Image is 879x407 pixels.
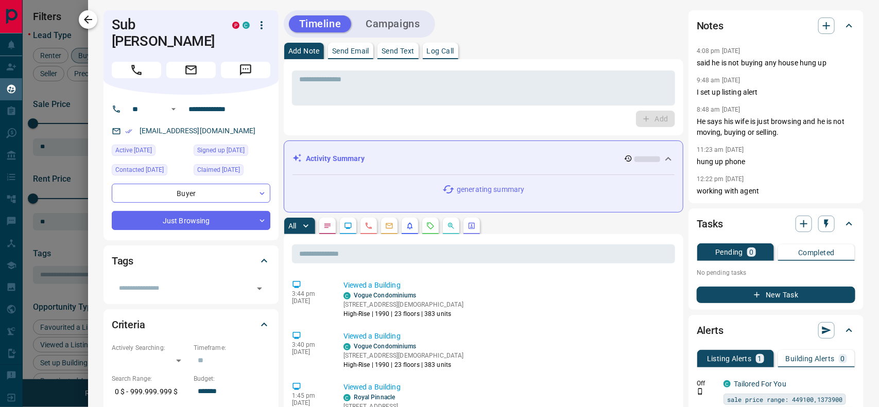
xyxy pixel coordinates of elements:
svg: Push Notification Only [697,388,704,395]
div: property.ca [232,22,239,29]
p: Activity Summary [306,153,365,164]
p: 12:22 pm [DATE] [697,175,744,183]
div: condos.ca [343,343,351,350]
p: Timeframe: [194,343,270,352]
p: Completed [798,249,835,256]
div: Sun Sep 14 2025 [194,164,270,179]
a: [EMAIL_ADDRESS][DOMAIN_NAME] [140,127,256,135]
p: 3:44 pm [292,290,328,297]
button: Open [167,103,180,115]
p: Send Text [382,47,415,55]
p: [STREET_ADDRESS][DEMOGRAPHIC_DATA] [343,300,464,309]
h2: Tasks [697,216,723,232]
div: Just Browsing [112,211,270,230]
svg: Emails [385,222,393,230]
a: Royal Pinnacle [354,394,395,401]
span: Signed up [DATE] [197,145,245,155]
div: condos.ca [343,394,351,401]
svg: Email Verified [125,128,132,135]
p: High-Rise | 1990 | 23 floors | 383 units [343,309,464,318]
p: generating summary [457,184,524,195]
p: All [288,222,297,229]
p: 8:48 am [DATE] [697,106,740,113]
p: [DATE] [292,348,328,356]
div: Tasks [697,211,855,236]
button: Open [252,281,267,296]
p: 3:40 pm [292,341,328,348]
div: condos.ca [723,380,731,387]
p: Log Call [427,47,454,55]
p: Viewed a Building [343,280,671,291]
div: Thu Jun 30 2016 [194,145,270,159]
p: Building Alerts [786,355,835,362]
span: sale price range: 449100,1373900 [727,394,842,404]
span: Message [221,62,270,78]
p: I set up listing alert [697,87,855,98]
div: Notes [697,13,855,38]
p: 9:48 am [DATE] [697,77,740,84]
svg: Requests [426,222,435,230]
div: Buyer [112,184,270,203]
button: Timeline [289,15,352,32]
p: 0 [841,355,845,362]
a: Vogue Condominiums [354,292,417,299]
div: Activity Summary [292,149,675,168]
p: [DATE] [292,297,328,305]
a: Tailored For You [734,380,786,388]
span: Email [166,62,216,78]
svg: Notes [323,222,332,230]
h2: Alerts [697,322,723,339]
p: [DATE] [292,399,328,406]
p: Send Email [332,47,369,55]
h2: Criteria [112,316,145,333]
div: condos.ca [243,22,250,29]
p: Pending [715,249,743,256]
div: Criteria [112,312,270,337]
p: hung up phone [697,156,855,167]
span: Call [112,62,161,78]
p: Actively Searching: [112,343,188,352]
div: Tags [112,249,270,273]
h2: Notes [697,17,723,34]
span: Contacted [DATE] [115,165,164,175]
a: Vogue Condominiums [354,343,417,350]
p: said he is not buying any house hung up [697,58,855,68]
div: condos.ca [343,292,351,299]
span: Claimed [DATE] [197,165,240,175]
p: High-Rise | 1990 | 23 floors | 383 units [343,360,464,369]
p: No pending tasks [697,265,855,280]
p: 11:23 am [DATE] [697,146,744,153]
svg: Listing Alerts [406,222,414,230]
p: Budget: [194,374,270,383]
svg: Calls [365,222,373,230]
div: Sun Sep 14 2025 [112,164,188,179]
h2: Tags [112,253,133,269]
button: Campaigns [355,15,430,32]
div: Sun Oct 12 2025 [112,145,188,159]
p: 0 [749,249,753,256]
p: Viewed a Building [343,382,671,393]
p: 1:45 pm [292,392,328,399]
p: Viewed a Building [343,331,671,342]
h1: Sub [PERSON_NAME] [112,16,217,49]
svg: Opportunities [447,222,455,230]
p: Listing Alerts [707,355,752,362]
p: 4:08 pm [DATE] [697,47,740,55]
p: [STREET_ADDRESS][DEMOGRAPHIC_DATA] [343,351,464,360]
span: Active [DATE] [115,145,152,155]
svg: Lead Browsing Activity [344,222,352,230]
p: 1 [758,355,762,362]
p: Off [697,379,717,388]
p: working with agent [697,186,855,197]
svg: Agent Actions [468,222,476,230]
button: New Task [697,287,855,303]
p: Add Note [288,47,320,55]
div: Alerts [697,318,855,343]
p: 0 $ - 999.999.999 $ [112,383,188,400]
p: Search Range: [112,374,188,383]
p: He says his wife is just browsing and he is not moving, buying or selling. [697,116,855,138]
